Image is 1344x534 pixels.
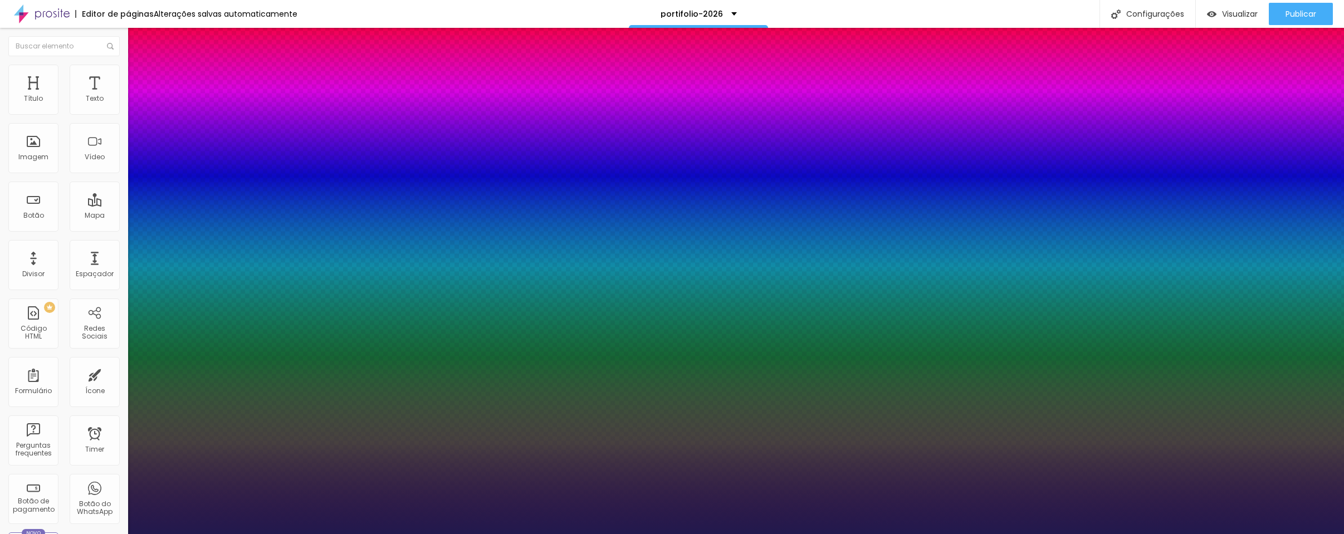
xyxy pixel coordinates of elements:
[85,212,105,219] div: Mapa
[85,445,104,453] div: Timer
[1286,9,1316,18] span: Publicar
[154,10,297,18] div: Alterações salvas automaticamente
[15,387,52,395] div: Formulário
[24,95,43,102] div: Título
[72,325,116,341] div: Redes Sociais
[72,500,116,516] div: Botão do WhatsApp
[11,325,55,341] div: Código HTML
[22,270,45,278] div: Divisor
[76,270,114,278] div: Espaçador
[11,442,55,458] div: Perguntas frequentes
[1222,9,1258,18] span: Visualizar
[18,153,48,161] div: Imagem
[86,95,104,102] div: Texto
[23,212,44,219] div: Botão
[85,153,105,161] div: Vídeo
[8,36,120,56] input: Buscar elemento
[1196,3,1269,25] button: Visualizar
[1207,9,1216,19] img: view-1.svg
[85,387,105,395] div: Ícone
[75,10,154,18] div: Editor de páginas
[11,497,55,513] div: Botão de pagamento
[107,43,114,50] img: Icone
[1111,9,1121,19] img: Icone
[661,10,723,18] p: portifolio-2026
[1269,3,1333,25] button: Publicar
